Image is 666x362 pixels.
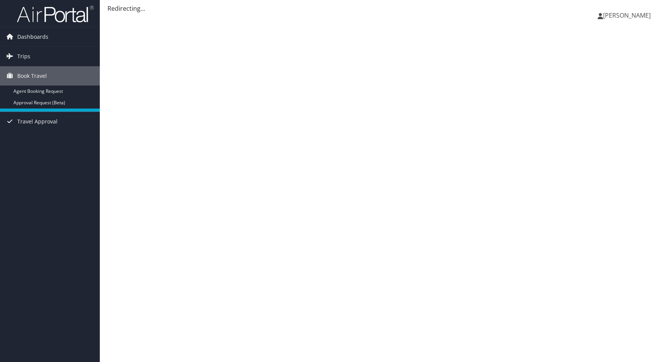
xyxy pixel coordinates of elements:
span: [PERSON_NAME] [603,11,651,20]
span: Trips [17,47,30,66]
div: Redirecting... [107,4,658,13]
span: Book Travel [17,66,47,86]
img: airportal-logo.png [17,5,94,23]
span: Dashboards [17,27,48,46]
span: Travel Approval [17,112,58,131]
a: [PERSON_NAME] [598,4,658,27]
